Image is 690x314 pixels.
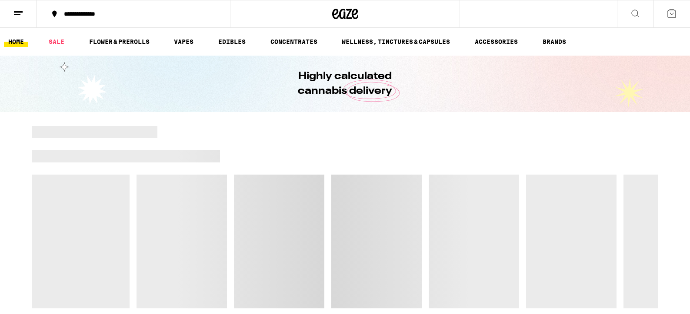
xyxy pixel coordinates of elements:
[4,36,28,47] a: HOME
[214,36,250,47] a: EDIBLES
[273,69,417,99] h1: Highly calculated cannabis delivery
[470,36,522,47] a: ACCESSORIES
[337,36,454,47] a: WELLNESS, TINCTURES & CAPSULES
[85,36,154,47] a: FLOWER & PREROLLS
[44,36,69,47] a: SALE
[266,36,322,47] a: CONCENTRATES
[170,36,198,47] a: VAPES
[538,36,570,47] a: BRANDS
